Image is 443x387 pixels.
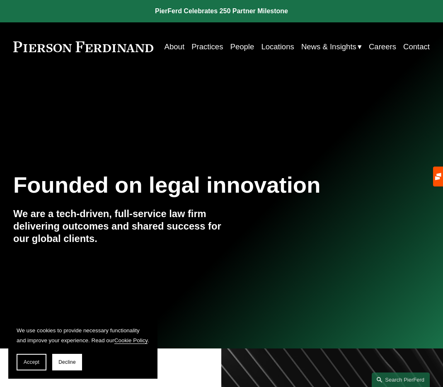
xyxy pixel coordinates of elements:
[372,372,430,387] a: Search this site
[191,39,223,54] a: Practices
[301,40,356,53] span: News & Insights
[13,208,221,245] h4: We are a tech-driven, full-service law firm delivering outcomes and shared success for our global...
[58,359,76,365] span: Decline
[17,354,46,370] button: Accept
[301,39,362,54] a: folder dropdown
[403,39,430,54] a: Contact
[114,337,148,343] a: Cookie Policy
[17,326,149,346] p: We use cookies to provide necessary functionality and improve your experience. Read our .
[13,172,360,198] h1: Founded on legal innovation
[8,317,157,379] section: Cookie banner
[24,359,39,365] span: Accept
[369,39,396,54] a: Careers
[165,39,184,54] a: About
[261,39,294,54] a: Locations
[52,354,82,370] button: Decline
[230,39,254,54] a: People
